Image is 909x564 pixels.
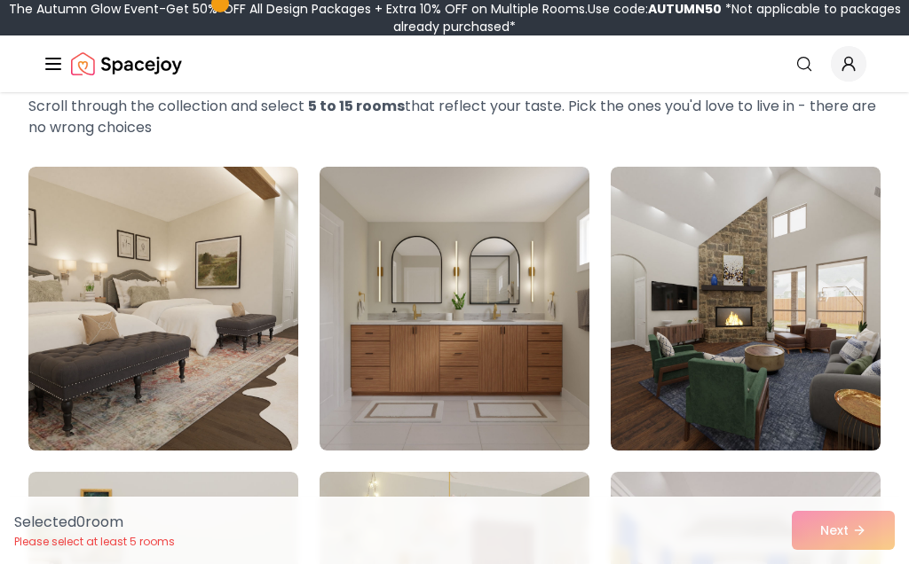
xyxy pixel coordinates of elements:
nav: Global [43,35,866,92]
strong: 5 to 15 rooms [308,96,405,116]
img: Room room-2 [320,167,589,450]
p: Selected 0 room [14,512,175,533]
p: Please select at least 5 rooms [14,535,175,549]
img: Room room-3 [611,167,881,450]
a: Spacejoy [71,46,182,82]
img: Spacejoy Logo [71,46,182,82]
img: Room room-1 [28,167,298,450]
p: Scroll through the collection and select that reflect your taste. Pick the ones you'd love to liv... [28,96,881,138]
